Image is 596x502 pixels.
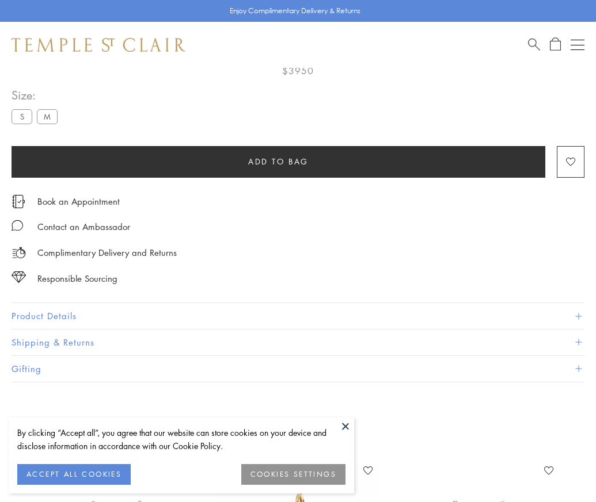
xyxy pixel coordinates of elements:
div: By clicking “Accept all”, you agree that our website can store cookies on your device and disclos... [17,426,346,453]
p: Complimentary Delivery and Returns [37,246,177,260]
a: Open Shopping Bag [550,37,561,52]
span: Size: [12,86,62,105]
label: S [12,109,32,124]
a: Search [528,37,540,52]
span: $3950 [282,63,314,78]
img: Temple St. Clair [12,38,185,52]
label: M [37,109,58,124]
img: icon_delivery.svg [12,246,26,260]
span: Add to bag [248,155,309,168]
img: icon_sourcing.svg [12,271,26,283]
div: Contact an Ambassador [37,220,130,234]
button: Add to bag [12,146,545,178]
button: COOKIES SETTINGS [241,464,346,485]
div: Responsible Sourcing [37,271,117,286]
p: Enjoy Complimentary Delivery & Returns [230,5,360,17]
img: icon_appointment.svg [12,195,25,208]
a: Book an Appointment [37,195,120,208]
button: Open navigation [571,38,584,52]
button: Shipping & Returns [12,329,584,355]
img: MessageIcon-01_2.svg [12,220,23,231]
button: Product Details [12,303,584,329]
button: ACCEPT ALL COOKIES [17,464,131,485]
button: Gifting [12,356,584,382]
